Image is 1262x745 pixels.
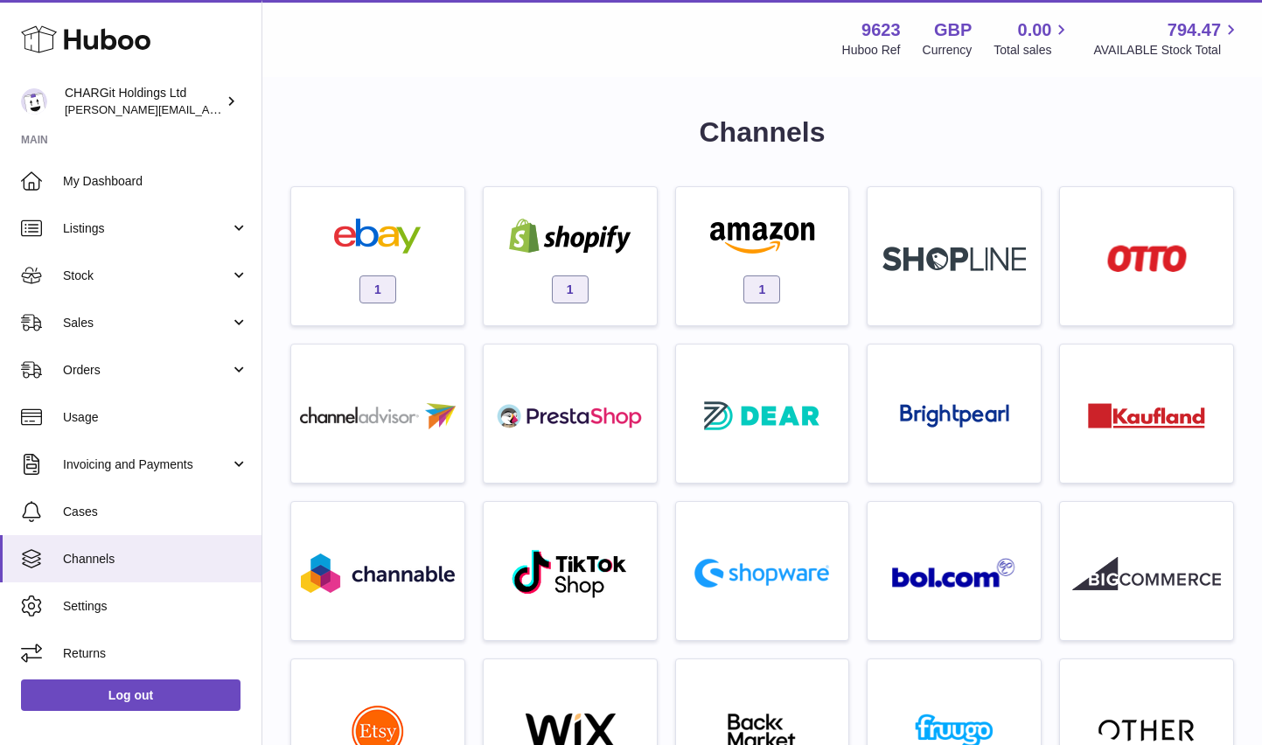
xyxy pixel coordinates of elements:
span: 1 [743,275,780,303]
span: 1 [552,275,589,303]
a: 794.47 AVAILABLE Stock Total [1093,18,1241,59]
a: roseta-kaufland [1069,353,1224,474]
div: Huboo Ref [842,42,901,59]
h1: Channels [290,114,1234,151]
img: roseta-shopware [687,552,836,595]
a: roseta-otto [1069,196,1224,317]
a: roseta-bigcommerce [1069,511,1224,631]
span: 1 [359,275,396,303]
img: francesca@chargit.co.uk [21,88,47,115]
a: roseta-tiktokshop [492,511,648,631]
span: Channels [63,551,248,567]
span: Settings [63,598,248,615]
a: roseta-shopline [876,196,1032,317]
a: roseta-channable [300,511,456,631]
a: roseta-bol [876,511,1032,631]
a: Log out [21,679,241,711]
img: roseta-channable [301,554,455,593]
img: roseta-tiktokshop [511,548,629,599]
span: Stock [63,268,230,284]
div: CHARGit Holdings Ltd [65,85,222,118]
strong: GBP [934,18,972,42]
a: roseta-channel-advisor [300,353,456,474]
span: My Dashboard [63,173,248,190]
span: Listings [63,220,230,237]
span: Usage [63,409,248,426]
span: Invoicing and Payments [63,456,230,473]
a: roseta-prestashop [492,353,648,474]
a: 0.00 Total sales [994,18,1071,59]
span: AVAILABLE Stock Total [1093,42,1241,59]
img: amazon [687,219,836,254]
img: other [1098,718,1195,744]
img: roseta-brightpearl [900,404,1009,428]
a: shopify 1 [492,196,648,317]
img: roseta-otto [1107,245,1187,272]
span: 0.00 [1018,18,1052,42]
img: ebay [303,219,452,254]
strong: 9623 [861,18,901,42]
img: roseta-bol [892,558,1016,588]
img: roseta-dear [699,396,825,435]
a: ebay 1 [300,196,456,317]
div: Currency [923,42,973,59]
img: roseta-kaufland [1088,403,1205,428]
img: roseta-channel-advisor [300,403,456,429]
a: roseta-brightpearl [876,353,1032,474]
img: roseta-bigcommerce [1072,556,1221,591]
a: roseta-dear [685,353,840,474]
span: Orders [63,362,230,379]
span: 794.47 [1168,18,1221,42]
span: Cases [63,504,248,520]
img: roseta-shopline [882,247,1026,271]
img: roseta-prestashop [496,399,645,434]
span: [PERSON_NAME][EMAIL_ADDRESS][DOMAIN_NAME] [65,102,351,116]
span: Total sales [994,42,1071,59]
img: shopify [496,219,645,254]
a: roseta-shopware [685,511,840,631]
span: Returns [63,645,248,662]
a: amazon 1 [685,196,840,317]
span: Sales [63,315,230,331]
